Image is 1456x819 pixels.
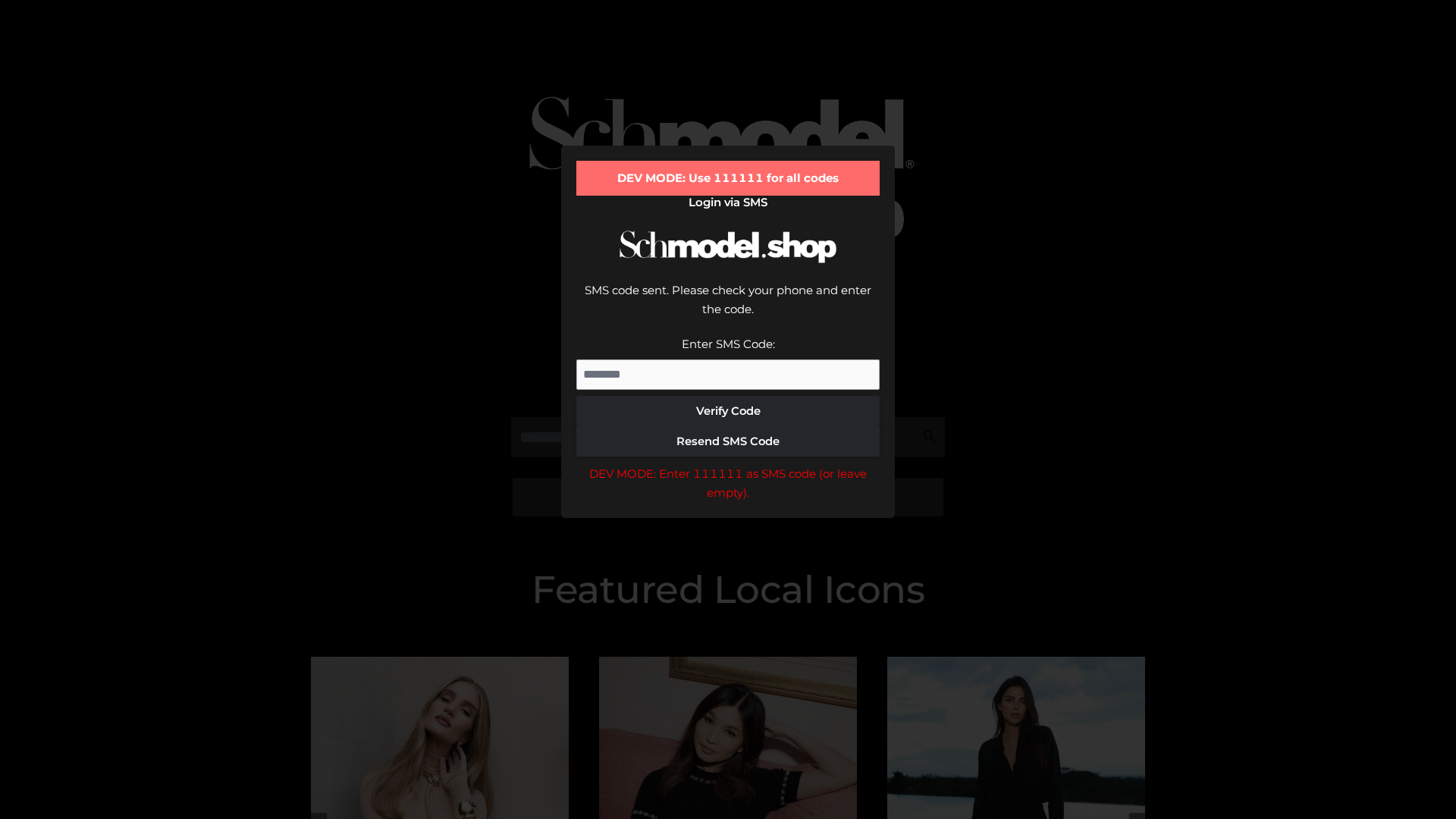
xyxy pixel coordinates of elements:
[576,426,880,457] button: Resend SMS Code
[682,337,775,351] label: Enter SMS Code:
[576,464,880,503] div: DEV MODE: Enter 111111 as SMS code (or leave empty).
[576,196,880,209] h2: Login via SMS
[614,217,842,277] img: Schmodel Logo
[576,281,880,334] div: SMS code sent. Please check your phone and enter the code.
[576,161,880,196] div: DEV MODE: Use 111111 for all codes
[576,396,880,426] button: Verify Code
